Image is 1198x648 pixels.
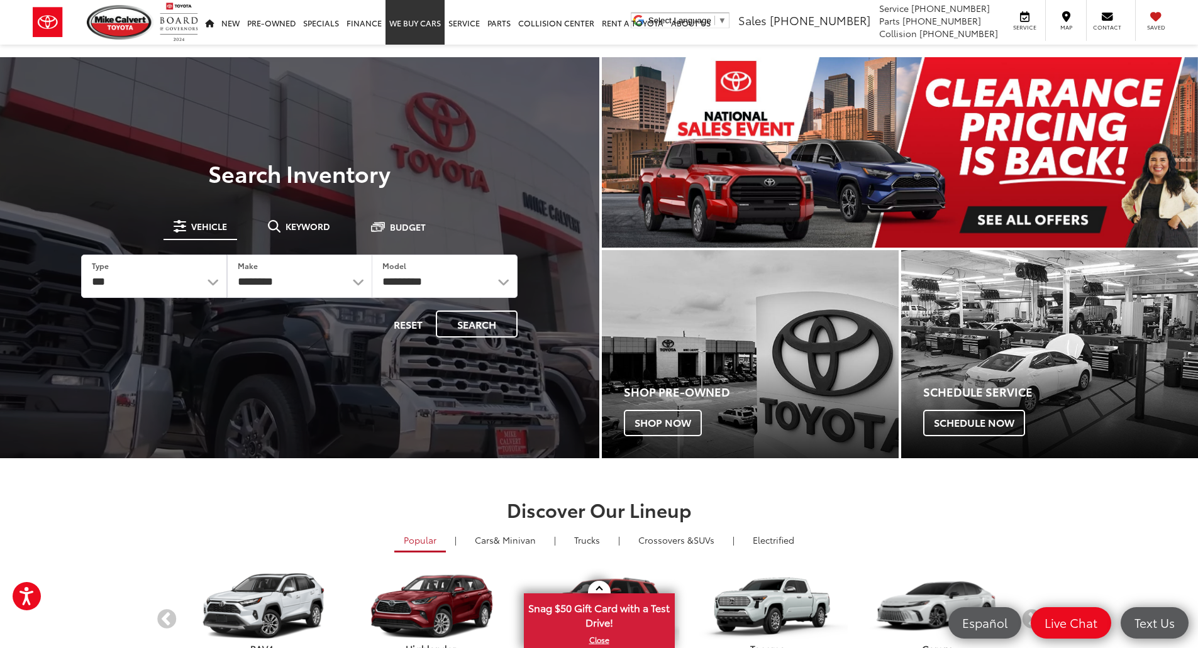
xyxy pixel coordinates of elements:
[923,386,1198,398] h4: Schedule Service
[770,12,870,28] span: [PHONE_NUMBER]
[238,260,258,271] label: Make
[565,529,609,551] a: Trucks
[1031,607,1111,639] a: Live Chat
[1052,23,1080,31] span: Map
[856,573,1016,640] img: Toyota Camry
[452,534,460,546] li: |
[714,16,715,25] span: ​
[350,573,511,640] img: Toyota Highlander
[1128,615,1181,630] span: Text Us
[382,260,406,271] label: Model
[629,529,724,551] a: SUVs
[494,534,536,546] span: & Minivan
[956,615,1014,630] span: Español
[87,5,153,40] img: Mike Calvert Toyota
[394,529,446,552] a: Popular
[901,250,1198,458] a: Schedule Service Schedule Now
[901,250,1198,458] div: Toyota
[436,310,518,338] button: Search
[602,250,899,458] div: Toyota
[191,222,227,231] span: Vehicle
[729,534,738,546] li: |
[624,386,899,398] h4: Shop Pre-Owned
[879,2,909,14] span: Service
[879,14,900,27] span: Parts
[624,410,702,436] span: Shop Now
[286,222,330,231] span: Keyword
[390,222,426,231] span: Budget
[879,27,917,40] span: Collision
[1142,23,1170,31] span: Saved
[948,607,1021,639] a: Español
[551,534,559,546] li: |
[1011,23,1039,31] span: Service
[53,160,546,185] h3: Search Inventory
[902,14,981,27] span: [PHONE_NUMBER]
[615,534,623,546] li: |
[182,573,342,640] img: Toyota RAV4
[465,529,545,551] a: Cars
[638,534,694,546] span: Crossovers &
[383,310,433,338] button: Reset
[1021,609,1043,631] button: Next
[919,27,998,40] span: [PHONE_NUMBER]
[92,260,109,271] label: Type
[1121,607,1189,639] a: Text Us
[1038,615,1104,630] span: Live Chat
[718,16,726,25] span: ▼
[738,12,767,28] span: Sales
[519,573,679,640] img: Toyota 4Runner
[602,250,899,458] a: Shop Pre-Owned Shop Now
[156,499,1043,520] h2: Discover Our Lineup
[687,573,848,640] img: Toyota Tacoma
[156,609,178,631] button: Previous
[911,2,990,14] span: [PHONE_NUMBER]
[743,529,804,551] a: Electrified
[1093,23,1121,31] span: Contact
[923,410,1025,436] span: Schedule Now
[525,595,674,633] span: Snag $50 Gift Card with a Test Drive!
